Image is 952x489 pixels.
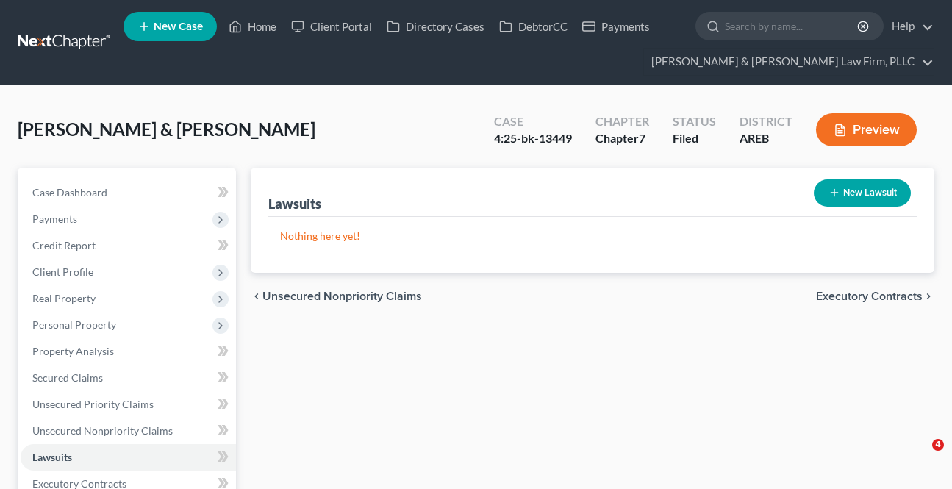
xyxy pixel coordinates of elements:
[32,318,116,331] span: Personal Property
[21,338,236,365] a: Property Analysis
[923,290,934,302] i: chevron_right
[21,418,236,444] a: Unsecured Nonpriority Claims
[21,179,236,206] a: Case Dashboard
[816,290,934,302] button: Executory Contracts chevron_right
[673,113,716,130] div: Status
[32,292,96,304] span: Real Property
[21,365,236,391] a: Secured Claims
[884,13,934,40] a: Help
[21,232,236,259] a: Credit Report
[740,113,792,130] div: District
[32,213,77,225] span: Payments
[816,290,923,302] span: Executory Contracts
[221,13,284,40] a: Home
[673,130,716,147] div: Filed
[740,130,792,147] div: AREB
[251,290,422,302] button: chevron_left Unsecured Nonpriority Claims
[32,371,103,384] span: Secured Claims
[814,179,911,207] button: New Lawsuit
[18,118,315,140] span: [PERSON_NAME] & [PERSON_NAME]
[902,439,937,474] iframe: Intercom live chat
[262,290,422,302] span: Unsecured Nonpriority Claims
[268,195,321,213] div: Lawsuits
[494,130,572,147] div: 4:25-bk-13449
[32,239,96,251] span: Credit Report
[575,13,657,40] a: Payments
[280,229,905,243] p: Nothing here yet!
[595,130,649,147] div: Chapter
[379,13,492,40] a: Directory Cases
[639,131,645,145] span: 7
[492,13,575,40] a: DebtorCC
[644,49,934,75] a: [PERSON_NAME] & [PERSON_NAME] Law Firm, PLLC
[32,265,93,278] span: Client Profile
[725,13,859,40] input: Search by name...
[251,290,262,302] i: chevron_left
[21,391,236,418] a: Unsecured Priority Claims
[32,398,154,410] span: Unsecured Priority Claims
[32,424,173,437] span: Unsecured Nonpriority Claims
[21,444,236,471] a: Lawsuits
[32,345,114,357] span: Property Analysis
[932,439,944,451] span: 4
[32,451,72,463] span: Lawsuits
[494,113,572,130] div: Case
[595,113,649,130] div: Chapter
[32,186,107,199] span: Case Dashboard
[284,13,379,40] a: Client Portal
[816,113,917,146] button: Preview
[154,21,203,32] span: New Case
